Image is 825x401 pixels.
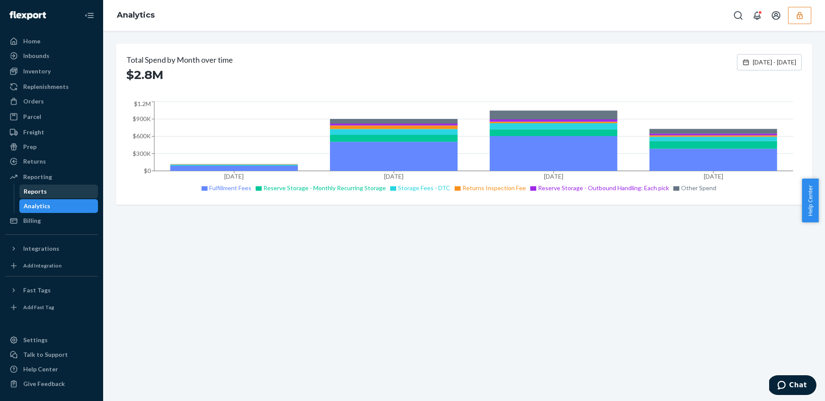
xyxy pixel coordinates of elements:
tspan: [DATE] [544,173,563,180]
span: Storage Fees - DTC [398,184,450,191]
button: Give Feedback [5,377,98,391]
a: Inventory [5,64,98,78]
div: Billing [23,216,41,225]
button: Open notifications [749,7,766,24]
span: [DATE] - [DATE] [753,58,796,67]
img: Flexport logo [9,11,46,20]
span: Other Spend [681,184,716,191]
div: Add Fast Tag [23,304,54,311]
a: Home [5,34,98,48]
span: Reserve Storage - Outbound Handling: Each pick [538,184,669,191]
a: Help Center [5,362,98,376]
iframe: Opens a widget where you can chat to one of our agents [769,375,816,397]
div: Freight [23,128,44,137]
div: Fast Tags [23,286,51,295]
a: Inbounds [5,49,98,63]
tspan: $900K [133,115,151,122]
tspan: [DATE] [704,173,723,180]
span: $2.8M [126,67,163,82]
div: Analytics [24,202,50,210]
div: Add Integration [23,262,61,269]
tspan: $1.2M [134,100,151,107]
div: Orders [23,97,44,106]
span: Reserve Storage - Monthly Recurring Storage [263,184,386,191]
a: Add Integration [5,259,98,273]
a: Freight [5,125,98,139]
a: Reporting [5,170,98,184]
button: Open account menu [767,7,785,24]
a: Replenishments [5,80,98,94]
tspan: $0 [144,167,151,174]
button: Open Search Box [730,7,747,24]
a: Reports [19,185,98,198]
div: Reporting [23,173,52,181]
tspan: [DATE] [224,173,244,180]
div: Integrations [23,244,59,253]
button: [DATE] - [DATE] [737,54,802,70]
button: Integrations [5,242,98,255]
div: Home [23,37,40,46]
button: Talk to Support [5,348,98,362]
span: Fulfillment Fees [209,184,251,191]
button: Fast Tags [5,283,98,297]
div: Replenishments [23,82,69,91]
h2: Total Spend by Month over time [126,54,233,65]
tspan: [DATE] [384,173,403,180]
span: Returns Inspection Fee [462,184,526,191]
tspan: $300K [133,150,151,157]
a: Parcel [5,110,98,124]
a: Billing [5,214,98,228]
tspan: $600K [133,132,151,140]
a: Analytics [117,10,155,20]
a: Prep [5,140,98,154]
a: Add Fast Tag [5,301,98,314]
div: Talk to Support [23,350,68,359]
button: Close Navigation [81,7,98,24]
a: Returns [5,155,98,168]
button: Help Center [802,179,819,222]
div: Returns [23,157,46,166]
div: Inventory [23,67,51,76]
a: Orders [5,94,98,108]
div: Prep [23,143,37,151]
ol: breadcrumbs [110,3,162,28]
div: Parcel [23,112,41,121]
div: Settings [23,336,48,344]
div: Give Feedback [23,380,65,388]
div: Reports [24,187,47,196]
a: Settings [5,333,98,347]
div: Inbounds [23,52,49,60]
div: Help Center [23,365,58,374]
a: Analytics [19,199,98,213]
